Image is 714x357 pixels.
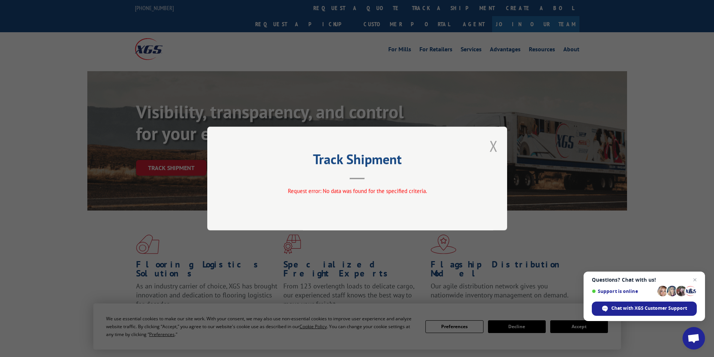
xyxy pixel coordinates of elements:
[690,275,699,284] span: Close chat
[683,327,705,350] div: Open chat
[592,277,697,283] span: Questions? Chat with us!
[287,187,427,194] span: Request error: No data was found for the specified criteria.
[592,288,655,294] span: Support is online
[489,136,498,156] button: Close modal
[592,302,697,316] div: Chat with XGS Customer Support
[611,305,687,312] span: Chat with XGS Customer Support
[245,154,470,168] h2: Track Shipment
